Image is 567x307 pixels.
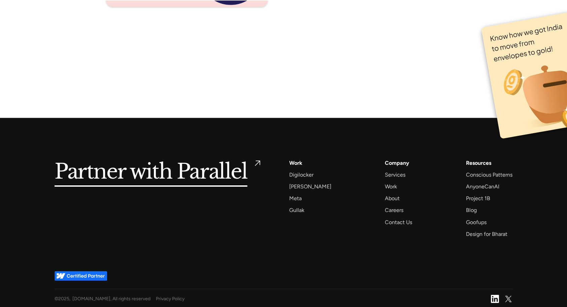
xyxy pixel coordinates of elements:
a: Work [385,182,397,191]
a: Careers [385,206,403,215]
div: Resources [466,158,491,167]
a: Privacy Policy [156,295,486,303]
div: © , [DOMAIN_NAME], All rights reserved [55,295,151,303]
a: Blog [466,206,477,215]
a: Company [385,158,409,167]
a: Work [289,158,302,167]
a: About [385,194,400,203]
h5: Partner with Parallel [55,158,247,186]
span: 2025 [58,296,69,302]
a: Gullak [289,206,304,215]
a: AnyoneCanAI [466,182,499,191]
a: Services [385,170,405,179]
a: Design for Bharat [466,229,507,239]
a: Goofups [466,218,487,227]
a: Conscious Patterns [466,170,512,179]
a: Meta [289,194,302,203]
a: Contact Us [385,218,412,227]
a: Project 1B [466,194,490,203]
a: [PERSON_NAME] [289,182,331,191]
a: Partner with Parallel [55,158,262,186]
a: Digilocker [289,170,313,179]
